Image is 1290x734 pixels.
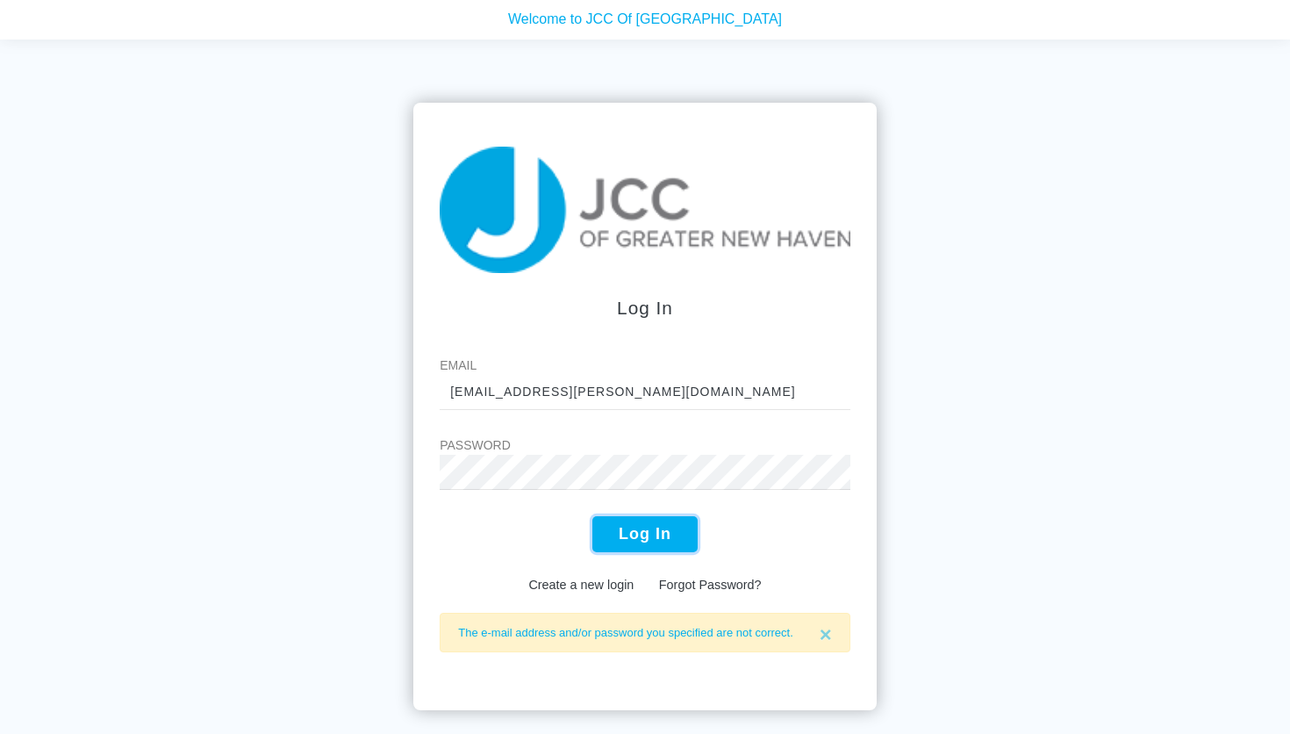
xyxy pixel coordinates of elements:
a: Forgot Password? [659,578,762,592]
input: johnny@email.com [440,375,850,410]
button: Log In [592,516,698,552]
div: The e-mail address and/or password you specified are not correct. [440,613,850,653]
div: Log In [440,294,850,321]
a: Create a new login [528,578,634,592]
button: Close [802,614,849,656]
span: × [820,622,832,646]
img: taiji-logo.png [440,147,850,273]
label: Email [440,356,850,375]
label: Password [440,436,850,455]
p: Welcome to JCC Of [GEOGRAPHIC_DATA] [13,4,1277,25]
